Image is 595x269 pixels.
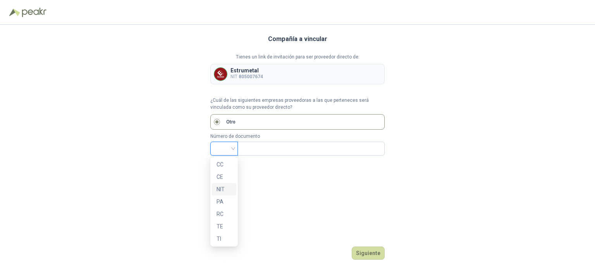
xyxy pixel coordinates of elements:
p: Tienes un link de invitación para ser proveedor directo de: [210,53,385,61]
div: TE [217,222,232,231]
div: TE [212,220,236,233]
div: TI [212,233,236,245]
div: RC [217,210,232,218]
div: PA [217,197,232,206]
div: NIT [217,185,232,194]
p: NIT [230,73,263,81]
p: Otro [226,118,236,126]
div: CC [212,158,236,171]
div: TI [217,235,232,243]
div: CE [212,171,236,183]
img: Company Logo [214,68,227,81]
img: Logo [9,9,20,16]
div: CE [217,173,232,181]
div: PA [212,195,236,208]
p: Estrumetal [230,68,263,73]
div: NIT [212,183,236,195]
button: Siguiente [352,247,385,260]
p: Número de documento [210,133,385,140]
p: ¿Cuál de las siguientes empresas proveedoras a las que perteneces será vinculada como su proveedo... [210,97,385,111]
img: Peakr [22,8,46,17]
h3: Compañía a vincular [268,34,327,44]
b: 805007674 [239,74,263,79]
div: RC [212,208,236,220]
div: CC [217,160,232,169]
